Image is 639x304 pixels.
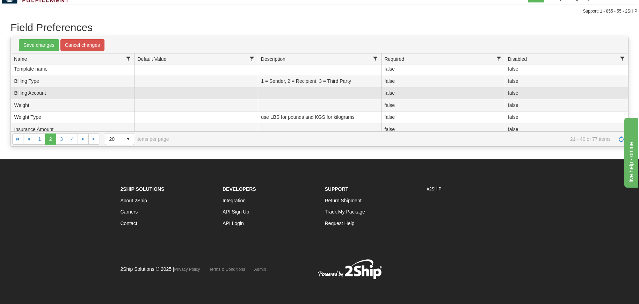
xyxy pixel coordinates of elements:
[78,133,89,145] a: Go to the next page
[123,133,134,145] span: select
[505,63,628,75] td: false
[11,99,134,111] td: Weight
[508,56,527,63] span: Disabled
[381,63,504,75] td: false
[179,136,611,142] span: 21 - 40 of 77 items
[56,133,67,145] a: 3
[19,39,59,51] a: Save changes
[223,220,244,226] a: API Login
[14,56,27,63] span: Name
[11,75,134,87] td: Billing Type
[121,220,137,226] a: Contact
[5,4,65,13] div: live help - online
[381,111,504,124] td: false
[381,99,504,111] td: false
[505,111,628,124] td: false
[623,116,638,188] iframe: chat widget
[11,37,628,53] div: grid toolbar
[616,133,627,145] a: Refresh
[23,133,34,145] a: Go to the previous page
[121,198,147,203] a: About 2Ship
[34,133,45,145] a: 1
[10,22,629,33] h1: Field Preferences
[505,123,628,136] td: false
[381,87,504,100] td: false
[67,133,78,145] a: 4
[88,133,100,145] a: Go to the last page
[105,133,169,145] span: items per page
[121,209,138,215] a: Carriers
[11,111,134,124] td: Weight Type
[12,133,23,145] a: Go to the first page
[121,266,200,272] span: 2Ship Solutions © 2025 |
[325,198,362,203] a: Return Shipment
[381,123,504,136] td: false
[369,53,381,65] a: Description filter column settings
[121,186,165,192] strong: 2Ship Solutions
[384,56,404,63] span: Required
[223,198,246,203] a: Integration
[505,75,628,87] td: false
[137,56,166,63] span: Default Value
[122,53,134,65] a: Name filter column settings
[505,87,628,100] td: false
[254,267,266,272] a: Admin
[11,123,134,136] td: Insurance Amount
[261,56,285,63] span: Description
[223,186,256,192] strong: Developers
[109,136,118,143] span: 20
[246,53,258,65] a: Default Value filter column settings
[11,87,134,100] td: Billing Account
[2,8,637,14] div: Support: 1 - 855 - 55 - 2SHIP
[616,53,628,65] a: Disabled filter column settings
[223,209,249,215] a: API Sign Up
[493,53,505,65] a: Required filter column settings
[427,187,519,191] h6: #2SHIP
[325,220,355,226] a: Request Help
[505,99,628,111] td: false
[174,267,200,272] a: Privacy Policy
[209,267,245,272] a: Terms & Conditions
[325,186,349,192] strong: Support
[11,63,134,75] td: Template name
[258,111,381,124] td: use LBS for pounds and KGS for kilograms
[381,75,504,87] td: false
[258,75,381,87] td: 1 = Sender, 2 = Recipient, 3 = Third Party
[325,209,365,215] a: Track My Package
[45,133,56,145] span: Page 2
[60,39,104,51] a: Cancel changes
[105,133,134,145] span: Page sizes drop down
